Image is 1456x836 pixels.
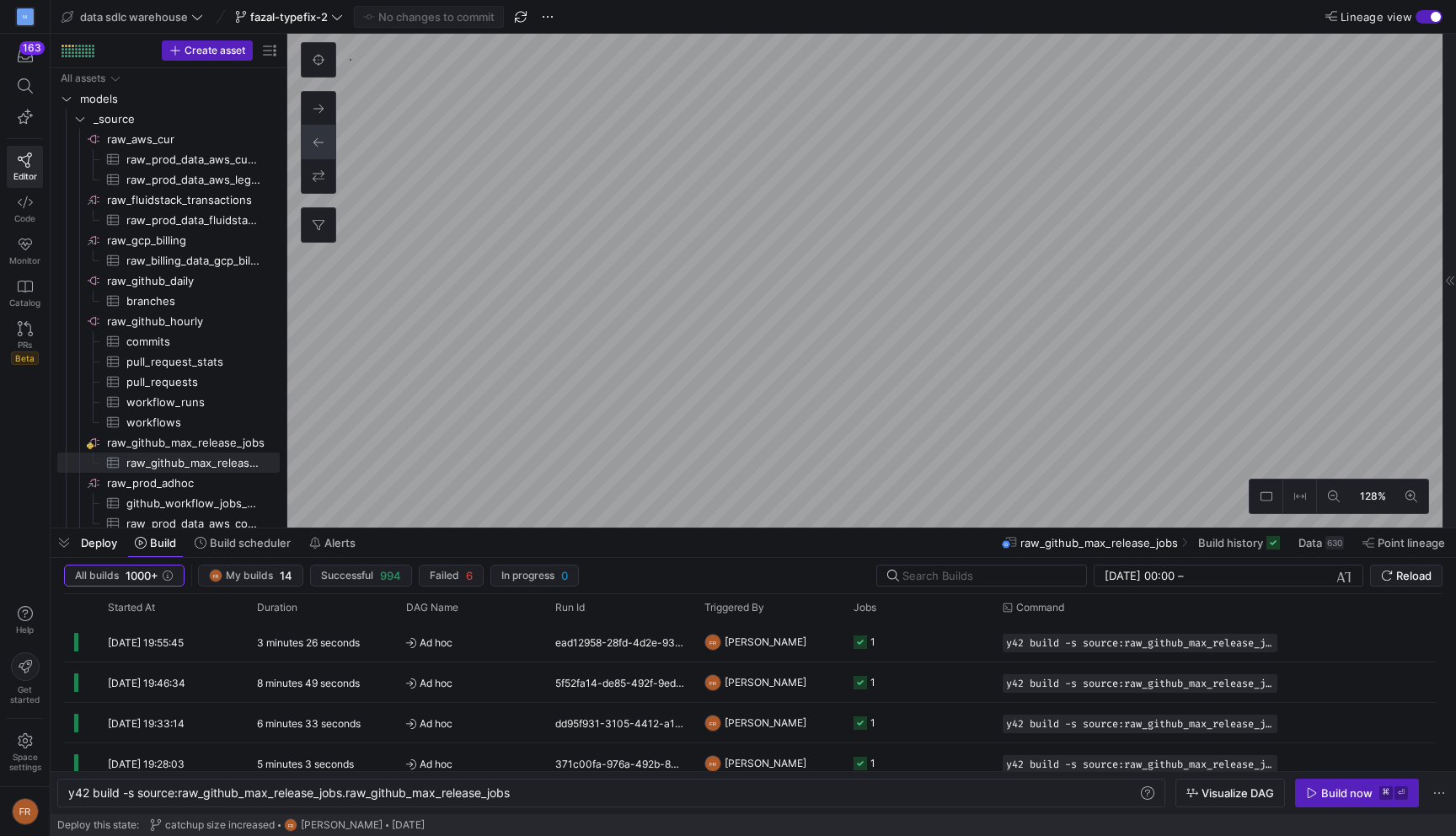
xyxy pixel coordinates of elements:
span: y42 build -s source:raw_github_max_release_jobs.raw_github_max_release_jobs [1006,637,1274,649]
span: Build scheduler [210,536,291,549]
div: Press SPACE to select this row. [64,662,1436,703]
button: All builds1000+ [64,565,185,587]
div: Press SPACE to select this row. [57,372,280,392]
a: raw_fluidstack_transactions​​​​​​​​ [57,190,280,210]
a: Monitor [7,230,43,272]
a: Spacesettings [7,726,43,780]
a: pull_request_stats​​​​​​​​​ [57,351,280,372]
span: Build history [1198,536,1263,549]
span: [DATE] 19:33:14 [108,717,185,730]
div: Press SPACE to select this row. [57,129,280,149]
button: Visualize DAG [1175,779,1285,807]
span: Run Id [555,602,585,614]
span: Deploy [81,536,117,549]
span: branches​​​​​​​​​ [126,292,260,311]
div: Press SPACE to select this row. [57,250,280,271]
a: raw_prod_data_aws_cur_2023_10_onward​​​​​​​​​ [57,149,280,169]
span: Data [1298,536,1322,549]
y42-duration: 8 minutes 49 seconds [257,677,360,689]
a: commits​​​​​​​​​ [57,331,280,351]
div: dd95f931-3105-4412-a1cb-db4983b6c241 [545,703,694,742]
span: Reload [1396,569,1432,582]
input: End datetime [1187,569,1298,582]
span: data sdlc warehouse [80,10,188,24]
span: Space settings [9,752,41,772]
span: raw_aws_cur​​​​​​​​ [107,130,277,149]
span: Triggered By [704,602,764,614]
y42-duration: 5 minutes 3 seconds [257,758,354,770]
div: Press SPACE to select this row. [57,513,280,533]
a: raw_billing_data_gcp_billing_export_resource_v1_0136B7_ABD1FF_EAA217​​​​​​​​​ [57,250,280,271]
span: commits​​​​​​​​​ [126,332,260,351]
div: 163 [19,41,45,55]
span: Monitor [9,255,40,265]
span: 6 [466,569,473,582]
span: 0 [561,569,568,582]
div: Press SPACE to select this row. [57,493,280,513]
span: Beta [11,351,39,365]
span: All builds [75,570,119,581]
a: branches​​​​​​​​​ [57,291,280,311]
div: Press SPACE to select this row. [57,432,280,453]
span: raw_github_max_release_jobs​​​​​​​​​ [126,453,260,473]
div: 1 [870,743,875,783]
span: raw_fluidstack_transactions​​​​​​​​ [107,190,277,210]
a: workflows​​​​​​​​​ [57,412,280,432]
span: Create asset [185,45,245,56]
span: raw_prod_adhoc​​​​​​​​ [107,474,277,493]
span: y42 build -s source:raw_github_max_release_jobs.raw_github_max_release_jobs [1006,758,1274,770]
button: Getstarted [7,646,43,711]
a: M [7,3,43,31]
div: Press SPACE to select this row. [57,392,280,412]
button: FRMy builds14 [198,565,303,587]
a: raw_github_max_release_jobs​​​​​​​​ [57,432,280,453]
span: PRs [18,340,32,350]
button: Build history [1191,528,1287,557]
button: 163 [7,40,43,71]
span: raw_prod_data_aws_cost_usage_report​​​​​​​​​ [126,514,260,533]
span: _source [94,110,277,129]
button: Reload [1370,565,1443,587]
span: 128% [1357,487,1389,506]
a: raw_aws_cur​​​​​​​​ [57,129,280,149]
div: Press SPACE to select this row. [57,149,280,169]
a: raw_prod_data_aws_cost_usage_report​​​​​​​​​ [57,513,280,533]
div: M [17,8,34,25]
span: Build [150,536,176,549]
div: FR [284,818,297,832]
span: Duration [257,602,297,614]
span: pull_request_stats​​​​​​​​​ [126,352,260,372]
button: Data630 [1291,528,1352,557]
span: pull_requests​​​​​​​​​ [126,372,260,392]
a: raw_prod_data_fluidstack_transactions​​​​​​​​​ [57,210,280,230]
button: Successful994 [310,565,412,587]
span: y42 build -s source:raw_github_max_release_jobs.raw_github_max_release_jobs [1006,718,1274,730]
div: All assets [61,72,105,84]
kbd: ⏎ [1394,786,1408,800]
span: [DATE] 19:46:34 [108,677,185,689]
span: My builds [226,570,273,581]
a: raw_github_max_release_jobs​​​​​​​​​ [57,453,280,473]
button: Build [127,528,184,557]
span: [PERSON_NAME] [725,743,806,783]
a: raw_github_daily​​​​​​​​ [57,271,280,291]
span: Lineage view [1341,10,1412,24]
span: [PERSON_NAME] [725,662,806,702]
span: Command [1016,602,1064,614]
span: [PERSON_NAME] [725,703,806,742]
button: Point lineage [1355,528,1453,557]
span: w_github_max_release_jobs [356,785,510,800]
span: [PERSON_NAME] [301,819,383,831]
div: Press SPACE to select this row. [57,169,280,190]
div: Press SPACE to select this row. [57,88,280,109]
a: raw_prod_adhoc​​​​​​​​ [57,473,280,493]
button: Create asset [162,40,253,61]
div: Press SPACE to select this row. [57,210,280,230]
button: fazal-typefix-2 [231,6,347,28]
span: [DATE] 19:28:03 [108,758,185,770]
span: raw_github_daily​​​​​​​​ [107,271,277,291]
input: Search Builds [902,569,1073,582]
span: y42 build -s source:raw_github_max_release_jobs.raw_github_max_release_jobs [1006,678,1274,689]
span: [DATE] 19:55:45 [108,636,184,649]
span: Failed [430,570,459,581]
